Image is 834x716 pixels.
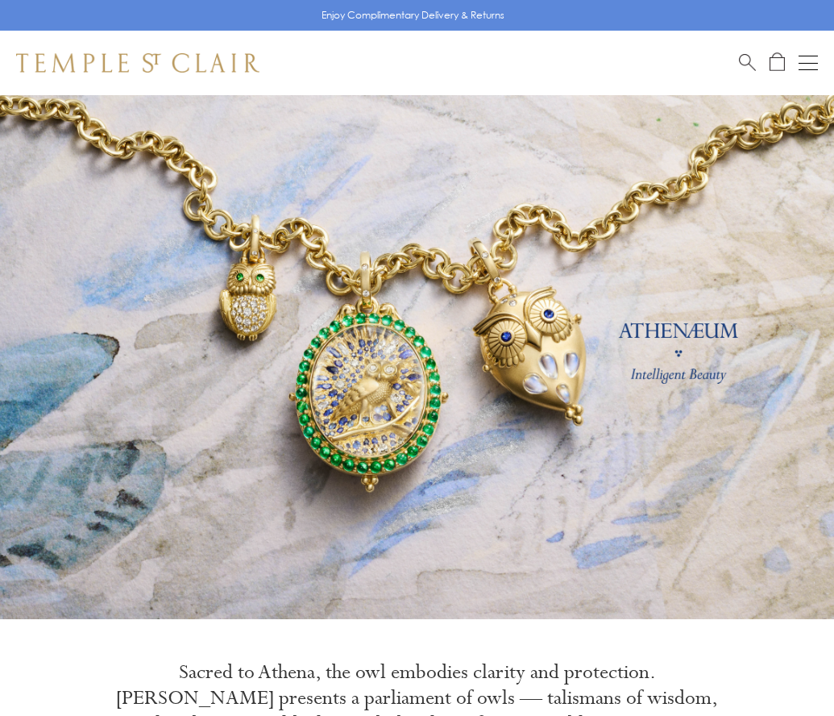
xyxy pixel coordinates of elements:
p: Enjoy Complimentary Delivery & Returns [322,7,504,23]
img: Temple St. Clair [16,53,259,73]
button: Open navigation [799,53,818,73]
a: Open Shopping Bag [770,52,785,73]
a: Search [739,52,756,73]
